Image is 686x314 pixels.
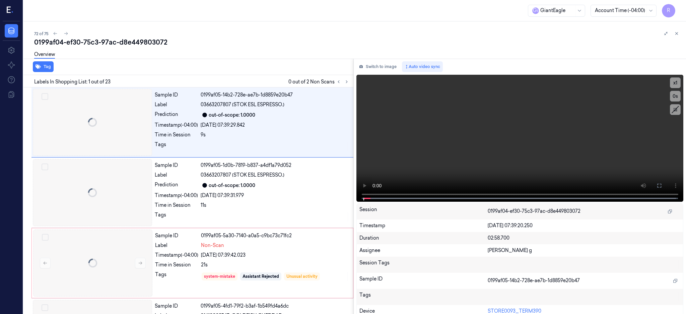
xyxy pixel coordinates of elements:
div: 0199af05-14b2-728e-ae7b-1d8859e20b47 [201,91,349,99]
span: Non-Scan [201,242,224,249]
div: Label [155,101,198,108]
div: Time in Session [155,131,198,138]
div: Prediction [155,181,198,189]
div: Label [155,172,198,179]
div: Duration [359,235,488,242]
div: Sample ID [155,91,198,99]
div: Tags [155,271,198,282]
div: Assistant Rejected [243,273,279,279]
span: 03663207807 (STOK ESL ESPRESSO.) [201,101,284,108]
div: Label [155,242,198,249]
span: Labels In Shopping List: 1 out of 23 [34,78,111,85]
div: 02:58.700 [488,235,680,242]
div: 0199af04-ef30-75c3-97ac-d8e449803072 [34,38,681,47]
div: Time in Session [155,202,198,209]
button: Auto video sync [402,61,443,72]
div: Timestamp [359,222,488,229]
div: Tags [155,211,198,222]
button: Select row [42,304,48,311]
div: Sample ID [359,275,488,286]
div: Session Tags [359,259,488,270]
a: Overview [34,51,55,59]
span: 0199af04-ef30-75c3-97ac-d8e449803072 [488,208,580,215]
div: Timestamp (-04:00) [155,192,198,199]
span: G i [532,7,539,14]
div: [DATE] 07:39:20.250 [488,222,680,229]
div: 21s [201,261,349,268]
button: Switch to image [356,61,399,72]
div: [PERSON_NAME] g [488,247,680,254]
div: 0199af05-5a30-7140-a0a5-c9bc73c71fc2 [201,232,349,239]
span: 0199af05-14b2-728e-ae7b-1d8859e20b47 [488,277,580,284]
div: Session [359,206,488,217]
div: Timestamp (-04:00) [155,252,198,259]
button: Tag [33,61,54,72]
button: R [662,4,675,17]
div: Prediction [155,111,198,119]
div: [DATE] 07:39:29.842 [201,122,349,129]
div: [DATE] 07:39:42.023 [201,252,349,259]
div: out-of-scope: 1.0000 [209,182,255,189]
div: Tags [359,292,488,302]
div: Tags [155,141,198,152]
div: Sample ID [155,232,198,239]
div: 11s [201,202,349,209]
div: [DATE] 07:39:31.979 [201,192,349,199]
div: out-of-scope: 1.0000 [209,112,255,119]
div: Unusual activity [286,273,318,279]
div: Time in Session [155,261,198,268]
span: 0 out of 2 Non Scans [288,78,351,86]
div: Assignee [359,247,488,254]
div: 9s [201,131,349,138]
span: 72 of 75 [34,31,49,37]
div: Sample ID [155,162,198,169]
div: system-mistake [204,273,235,279]
div: Sample ID [155,303,198,310]
button: Select row [42,164,48,170]
button: x1 [670,77,681,88]
button: 0s [670,91,681,102]
button: Select row [42,93,48,100]
div: 0199af05-1d0b-7819-b837-a4df1a79d052 [201,162,349,169]
span: 03663207807 (STOK ESL ESPRESSO.) [201,172,284,179]
div: Timestamp (-04:00) [155,122,198,129]
button: Select row [42,234,49,241]
div: 0199af05-4fd1-79f2-b3af-1b549fd4a6dc [201,303,349,310]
